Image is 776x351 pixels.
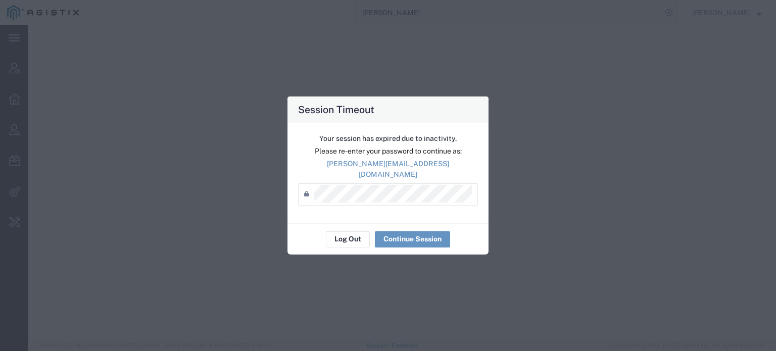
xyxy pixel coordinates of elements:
p: Please re-enter your password to continue as: [298,146,478,157]
p: [PERSON_NAME][EMAIL_ADDRESS][DOMAIN_NAME] [298,159,478,180]
p: Your session has expired due to inactivity. [298,133,478,144]
button: Log Out [326,231,370,247]
h4: Session Timeout [298,102,374,117]
button: Continue Session [375,231,450,247]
